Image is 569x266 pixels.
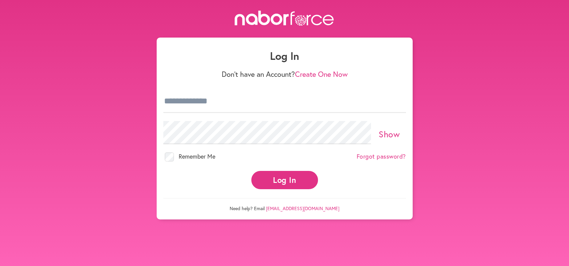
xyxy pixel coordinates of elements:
p: Don't have an Account? [163,70,406,78]
h1: Log In [163,50,406,62]
a: Forgot password? [357,153,406,160]
p: Need help? Email [163,198,406,211]
a: Create One Now [295,69,348,79]
a: [EMAIL_ADDRESS][DOMAIN_NAME] [266,205,339,211]
button: Log In [251,171,318,189]
a: Show [379,128,400,140]
span: Remember Me [179,152,215,160]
